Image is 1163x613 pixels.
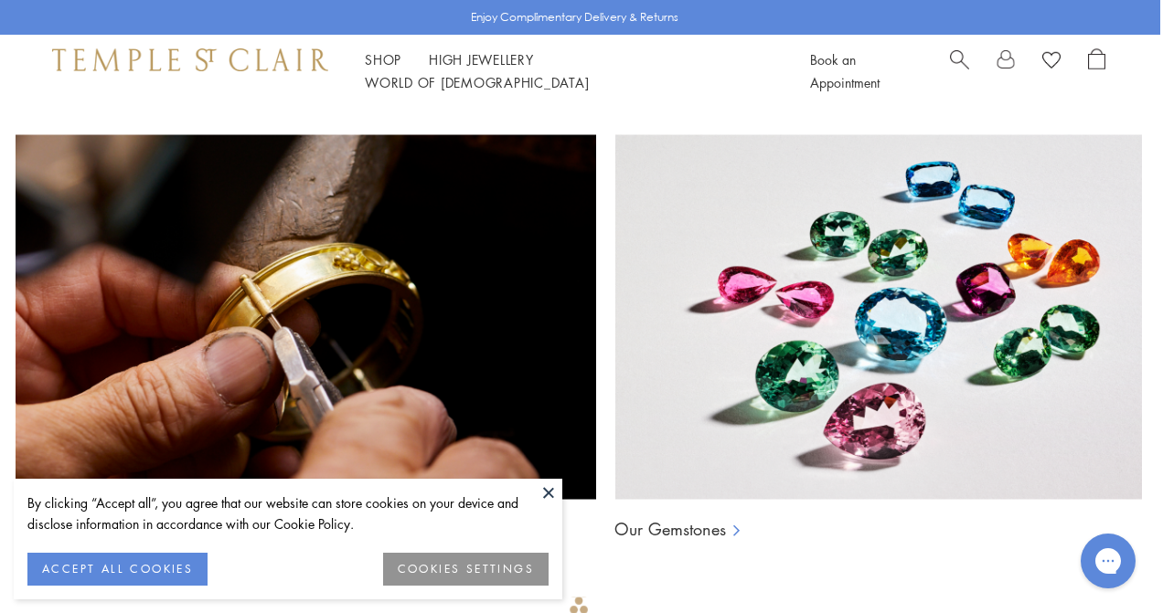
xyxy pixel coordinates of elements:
[429,50,534,69] a: High JewelleryHigh Jewellery
[365,73,589,91] a: World of [DEMOGRAPHIC_DATA]World of [DEMOGRAPHIC_DATA]
[1042,48,1061,76] a: View Wishlist
[1072,527,1145,595] iframe: Gorgias live chat messenger
[365,48,769,94] nav: Main navigation
[471,8,678,26] p: Enjoy Complimentary Delivery & Returns
[383,553,549,586] button: COOKIES SETTINGS
[810,50,880,91] a: Book an Appointment
[27,492,549,534] div: By clicking “Accept all”, you agree that our website can store cookies on your device and disclos...
[1088,48,1105,94] a: Open Shopping Bag
[614,518,726,540] a: Our Gemstones
[950,48,969,94] a: Search
[27,553,208,586] button: ACCEPT ALL COOKIES
[52,48,328,70] img: Temple St. Clair
[16,134,596,500] img: Ball Chains
[365,50,401,69] a: ShopShop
